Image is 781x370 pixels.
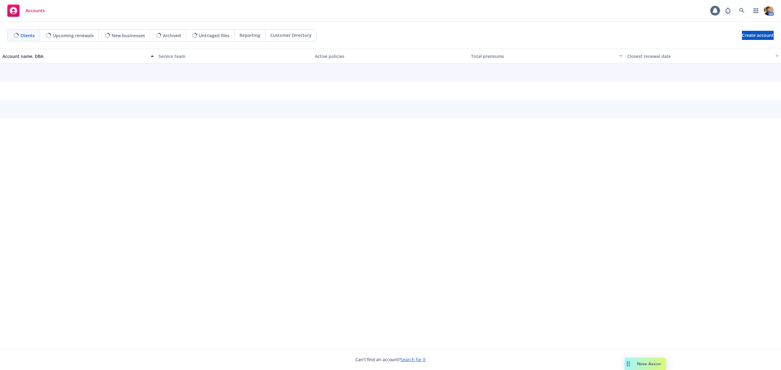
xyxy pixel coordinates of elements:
[742,30,774,41] span: Create account
[5,2,47,19] a: Accounts
[315,53,466,59] div: Active policies
[112,32,145,39] span: New businesses
[625,49,781,63] button: Closest renewal date
[163,32,181,39] span: Archived
[270,32,311,38] span: Customer Directory
[471,53,616,59] div: Total premiums
[355,356,426,363] span: Can't find an account?
[199,32,229,39] span: Untriaged files
[736,5,748,17] a: Search
[26,8,45,13] span: Accounts
[401,357,426,362] a: Search for it
[764,6,774,16] img: photo
[469,49,625,63] button: Total premiums
[750,5,762,17] a: Switch app
[627,53,772,59] div: Closest renewal date
[156,49,312,63] button: Service team
[624,358,666,370] button: Nova Assist
[159,53,310,59] div: Service team
[722,5,734,17] a: Report a Bug
[239,32,260,38] span: Reporting
[20,32,35,39] span: Clients
[312,49,469,63] button: Active policies
[742,31,774,40] a: Create account
[624,358,632,370] div: Drag to move
[637,361,661,366] span: Nova Assist
[2,53,147,59] div: Account name, DBA
[53,32,94,39] span: Upcoming renewals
